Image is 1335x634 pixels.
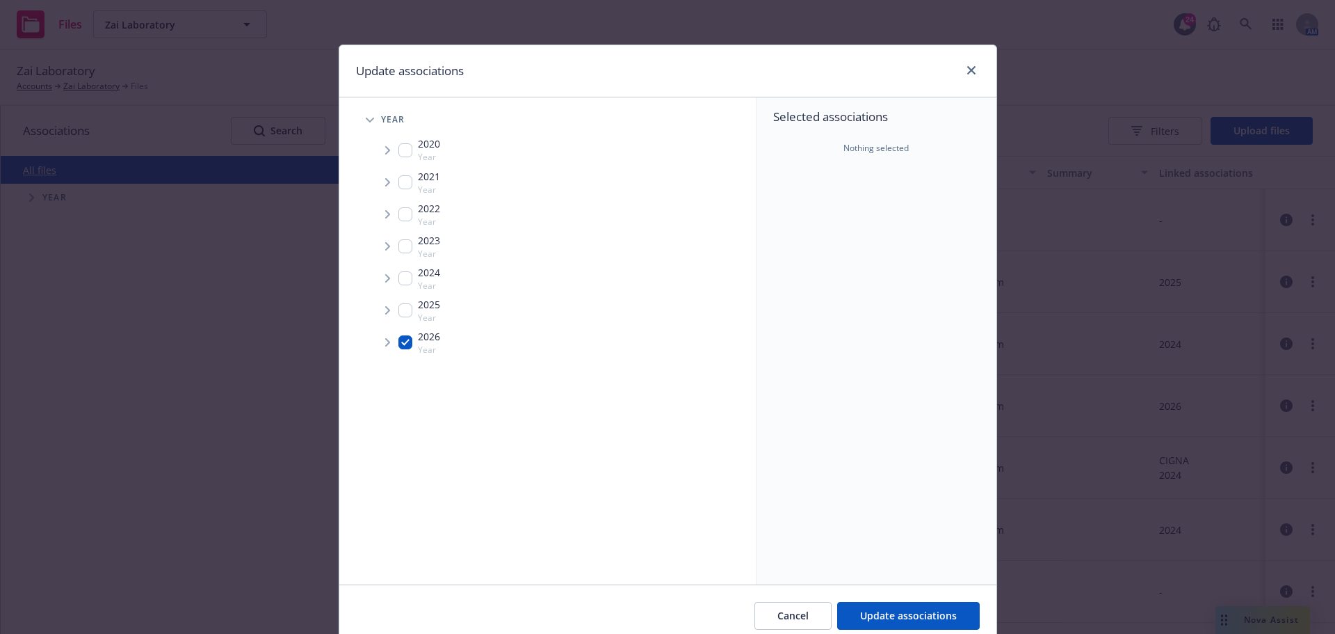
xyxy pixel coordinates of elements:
span: 2025 [418,297,440,312]
span: Year [418,248,440,260]
span: Year [418,184,440,196]
span: 2024 [418,265,440,280]
span: Year [418,312,440,324]
span: 2022 [418,201,440,216]
span: 2023 [418,233,440,248]
span: 2021 [418,169,440,184]
span: Year [418,280,440,292]
span: Year [418,151,440,163]
span: Selected associations [773,109,980,125]
span: Year [418,344,440,356]
button: Cancel [754,602,832,630]
a: close [963,62,980,79]
span: Update associations [860,609,957,622]
span: Year [381,116,405,124]
span: Year [418,216,440,228]
button: Update associations [837,602,980,630]
h1: Update associations [356,62,464,80]
span: Nothing selected [843,142,909,154]
span: Cancel [777,609,809,622]
span: 2020 [418,136,440,151]
span: 2026 [418,329,440,344]
div: Tree Example [339,106,756,358]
